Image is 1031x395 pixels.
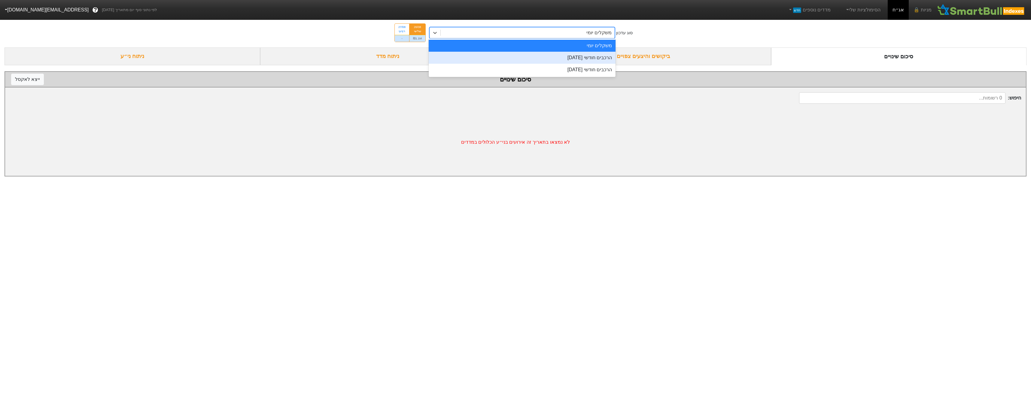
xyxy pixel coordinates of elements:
span: ? [94,6,97,14]
input: 0 רשומות... [799,92,1005,104]
div: סיכום שינויים [771,47,1027,65]
span: חיפוש : [799,92,1021,104]
span: חדש [793,8,801,13]
a: מדדים נוספיםחדש [785,4,833,16]
div: הרכבים חודשי [DATE] [429,64,616,76]
div: משקלים יומי [586,29,612,36]
button: ייצא לאקסל [11,74,44,85]
div: 27/08 [398,25,406,29]
div: ניתוח מדד [260,47,516,65]
img: SmartBull [936,4,1026,16]
div: ₪1.1M [409,35,425,42]
div: - [395,35,409,42]
div: סיכום שינויים [11,75,1020,84]
div: סוג עדכון [616,30,633,36]
div: ביקושים והיצעים צפויים [515,47,771,65]
div: לא נמצאו בתאריך זה אירועים בני״ע הכלולים במדדים [5,109,1026,176]
a: הסימולציות שלי [843,4,883,16]
div: 26/08 [413,25,422,29]
div: משקלים יומי [429,40,616,52]
div: ניתוח ני״ע [5,47,260,65]
span: לפי נתוני סוף יום מתאריך [DATE] [102,7,157,13]
div: הרכבים חודשי [DATE] [429,52,616,64]
div: רביעי [398,29,406,33]
div: שלישי [413,29,422,33]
